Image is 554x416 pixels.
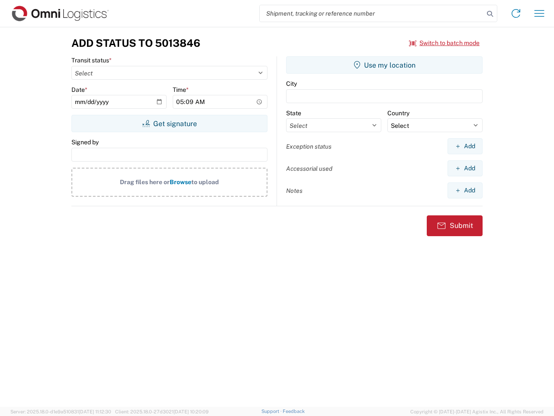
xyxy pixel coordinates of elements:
[71,56,112,64] label: Transit status
[261,409,283,414] a: Support
[448,160,483,176] button: Add
[286,56,483,74] button: Use my location
[286,165,332,172] label: Accessorial used
[71,138,99,146] label: Signed by
[387,109,409,117] label: Country
[173,86,189,94] label: Time
[410,408,544,416] span: Copyright © [DATE]-[DATE] Agistix Inc., All Rights Reserved
[286,80,297,88] label: City
[260,5,484,22] input: Shipment, tracking or reference number
[448,182,483,198] button: Add
[120,179,170,185] span: Drag files here or
[286,187,303,195] label: Notes
[71,37,200,49] h3: Add Status to 5013846
[191,179,219,185] span: to upload
[286,143,332,150] label: Exception status
[174,409,209,414] span: [DATE] 10:20:09
[286,109,301,117] label: State
[409,36,480,50] button: Switch to batch mode
[283,409,305,414] a: Feedback
[115,409,209,414] span: Client: 2025.18.0-27d3021
[79,409,111,414] span: [DATE] 11:12:30
[170,179,191,185] span: Browse
[71,86,87,94] label: Date
[427,215,483,236] button: Submit
[10,409,111,414] span: Server: 2025.18.0-d1e9a510831
[448,138,483,154] button: Add
[71,115,267,132] button: Get signature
